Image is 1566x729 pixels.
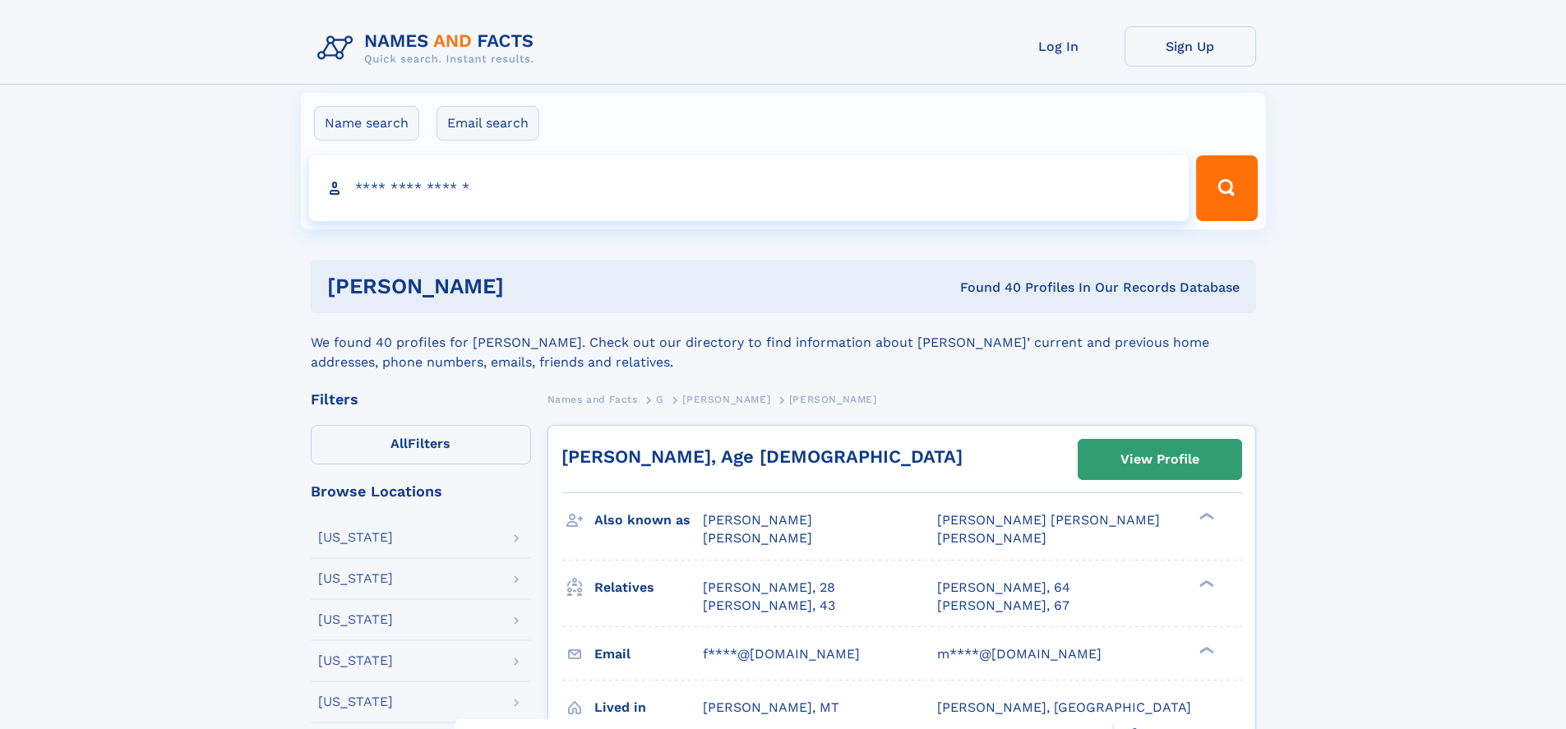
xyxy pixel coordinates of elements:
span: G [656,394,664,405]
a: [PERSON_NAME], 64 [937,579,1070,597]
span: [PERSON_NAME], MT [703,699,839,715]
div: ❯ [1195,644,1215,655]
input: search input [309,155,1190,221]
div: Browse Locations [311,484,531,499]
label: Email search [437,106,539,141]
h3: Lived in [594,694,703,722]
h3: Relatives [594,574,703,602]
a: [PERSON_NAME], 67 [937,597,1069,615]
a: Sign Up [1125,26,1256,67]
a: [PERSON_NAME], Age [DEMOGRAPHIC_DATA] [561,446,963,467]
span: [PERSON_NAME] [PERSON_NAME] [937,512,1160,528]
div: Found 40 Profiles In Our Records Database [732,279,1240,297]
span: [PERSON_NAME] [703,512,812,528]
h3: Also known as [594,506,703,534]
div: [US_STATE] [318,531,393,544]
span: [PERSON_NAME], [GEOGRAPHIC_DATA] [937,699,1191,715]
a: G [656,389,664,409]
span: [PERSON_NAME] [937,530,1046,546]
div: [US_STATE] [318,572,393,585]
h1: [PERSON_NAME] [327,276,732,297]
div: [US_STATE] [318,613,393,626]
div: View Profile [1120,441,1199,478]
a: [PERSON_NAME], 43 [703,597,835,615]
span: [PERSON_NAME] [703,530,812,546]
span: [PERSON_NAME] [789,394,877,405]
div: ❯ [1195,511,1215,522]
a: [PERSON_NAME], 28 [703,579,835,597]
div: [US_STATE] [318,695,393,708]
button: Search Button [1196,155,1257,221]
a: Log In [993,26,1125,67]
a: Names and Facts [547,389,638,409]
span: All [390,436,408,451]
h3: Email [594,640,703,668]
span: [PERSON_NAME] [682,394,770,405]
img: Logo Names and Facts [311,26,547,71]
div: We found 40 profiles for [PERSON_NAME]. Check out our directory to find information about [PERSON... [311,313,1256,372]
a: [PERSON_NAME] [682,389,770,409]
div: ❯ [1195,578,1215,588]
label: Name search [314,106,419,141]
div: Filters [311,392,531,407]
div: [US_STATE] [318,654,393,667]
a: View Profile [1079,440,1241,479]
label: Filters [311,425,531,464]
